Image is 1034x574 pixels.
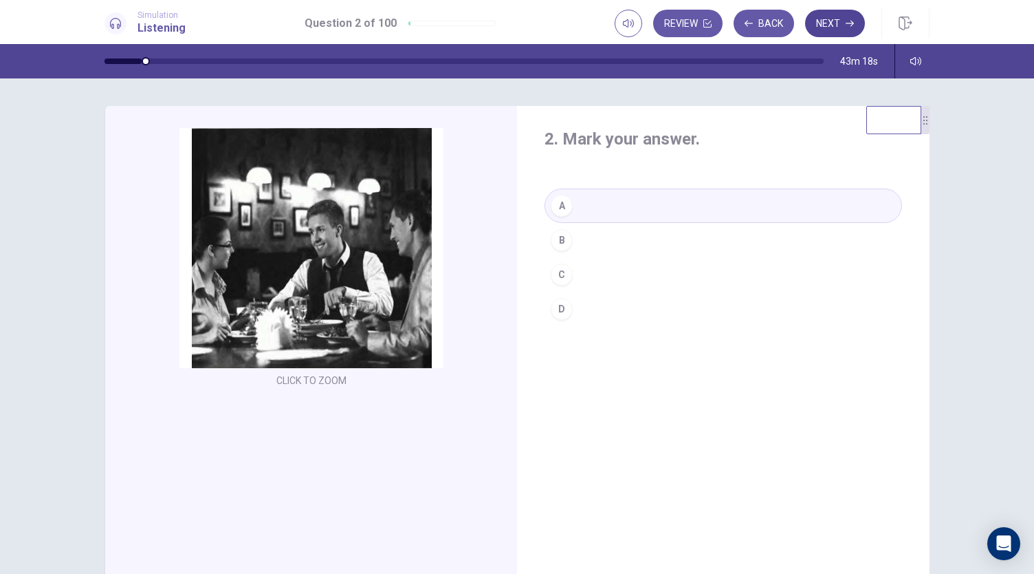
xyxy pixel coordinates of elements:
[544,292,902,326] button: D
[653,10,723,37] button: Review
[987,527,1020,560] div: Open Intercom Messenger
[137,20,186,36] h1: Listening
[544,223,902,257] button: B
[305,15,397,32] h1: Question 2 of 100
[544,189,902,223] button: A
[840,56,878,67] span: 43m 18s
[544,128,902,150] h4: 2. Mark your answer.
[551,229,573,251] div: B
[137,10,186,20] span: Simulation
[805,10,865,37] button: Next
[551,264,573,286] div: C
[734,10,794,37] button: Back
[551,298,573,320] div: D
[551,195,573,217] div: A
[544,257,902,292] button: C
